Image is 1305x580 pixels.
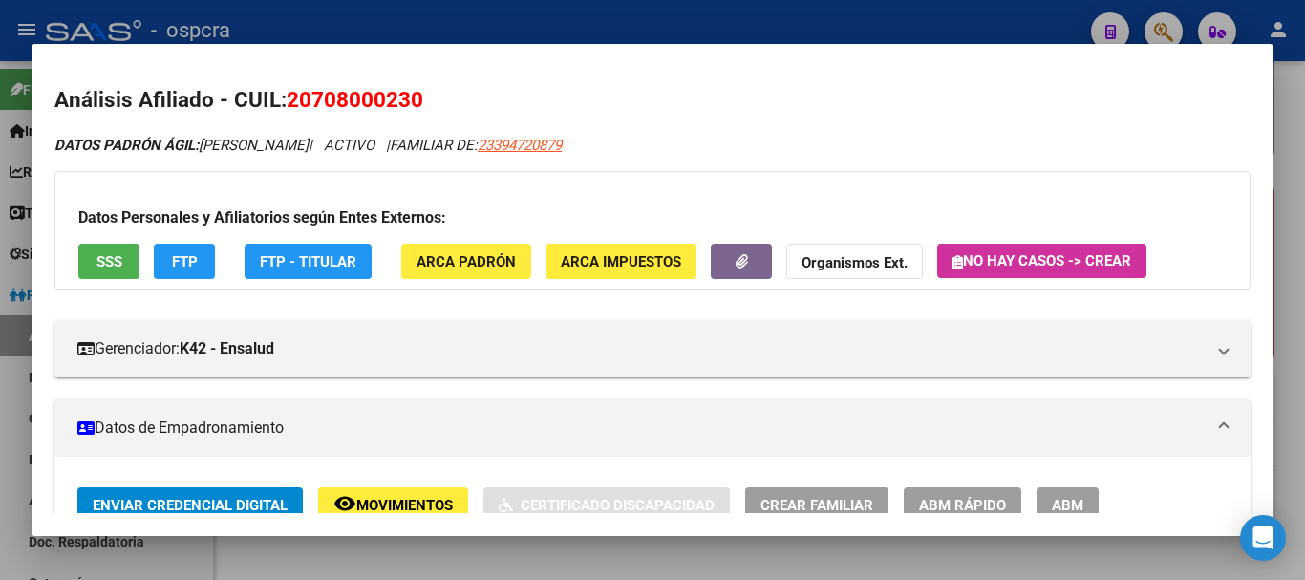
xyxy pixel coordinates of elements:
[478,137,562,154] span: 23394720879
[318,487,468,523] button: Movimientos
[1037,487,1099,523] button: ABM
[78,206,1227,229] h3: Datos Personales y Afiliatorios según Entes Externos:
[77,417,1205,440] mat-panel-title: Datos de Empadronamiento
[54,84,1251,117] h2: Análisis Afiliado - CUIL:
[546,244,696,279] button: ARCA Impuestos
[356,497,453,514] span: Movimientos
[96,253,122,270] span: SSS
[417,253,516,270] span: ARCA Padrón
[521,497,715,514] span: Certificado Discapacidad
[77,487,303,523] button: Enviar Credencial Digital
[919,497,1006,514] span: ABM Rápido
[287,87,423,112] span: 20708000230
[54,137,309,154] span: [PERSON_NAME]
[54,137,562,154] i: | ACTIVO |
[245,244,372,279] button: FTP - Titular
[802,254,908,271] strong: Organismos Ext.
[180,337,274,360] strong: K42 - Ensalud
[401,244,531,279] button: ARCA Padrón
[745,487,888,523] button: Crear Familiar
[483,487,730,523] button: Certificado Discapacidad
[390,137,562,154] span: FAMILIAR DE:
[54,320,1251,377] mat-expansion-panel-header: Gerenciador:K42 - Ensalud
[93,497,288,514] span: Enviar Credencial Digital
[77,337,1205,360] mat-panel-title: Gerenciador:
[54,137,199,154] strong: DATOS PADRÓN ÁGIL:
[78,244,139,279] button: SSS
[333,492,356,515] mat-icon: remove_red_eye
[561,253,681,270] span: ARCA Impuestos
[1052,497,1083,514] span: ABM
[1240,515,1286,561] div: Open Intercom Messenger
[786,244,923,279] button: Organismos Ext.
[952,252,1131,269] span: No hay casos -> Crear
[154,244,215,279] button: FTP
[260,253,356,270] span: FTP - Titular
[937,244,1146,278] button: No hay casos -> Crear
[54,399,1251,457] mat-expansion-panel-header: Datos de Empadronamiento
[904,487,1021,523] button: ABM Rápido
[760,497,873,514] span: Crear Familiar
[172,253,198,270] span: FTP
